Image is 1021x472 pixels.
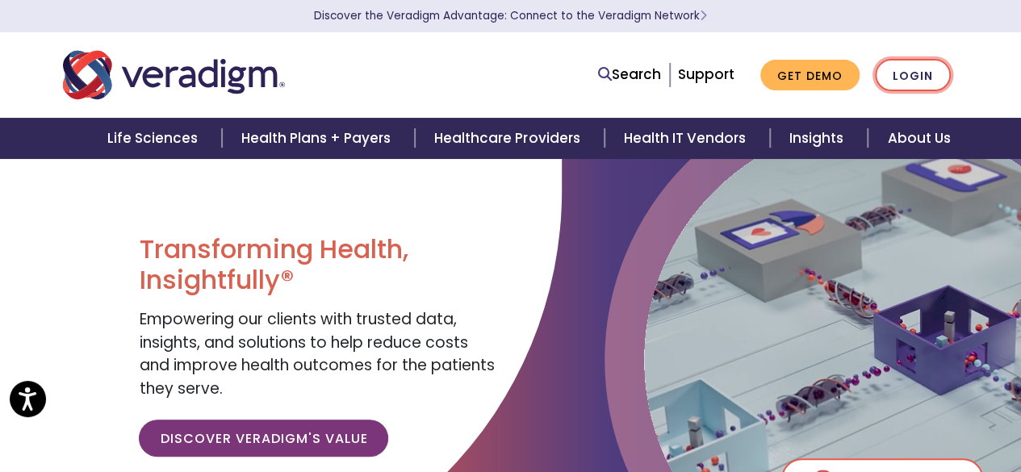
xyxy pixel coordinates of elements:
[415,118,604,159] a: Healthcare Providers
[875,59,951,92] a: Login
[868,118,969,159] a: About Us
[760,60,860,91] a: Get Demo
[139,308,494,399] span: Empowering our clients with trusted data, insights, and solutions to help reduce costs and improv...
[63,48,285,102] img: Veradigm logo
[700,8,707,23] span: Learn More
[222,118,415,159] a: Health Plans + Payers
[314,8,707,23] a: Discover the Veradigm Advantage: Connect to the Veradigm NetworkLearn More
[139,420,388,457] a: Discover Veradigm's Value
[770,118,868,159] a: Insights
[139,234,498,296] h1: Transforming Health, Insightfully®
[598,64,661,86] a: Search
[88,118,222,159] a: Life Sciences
[605,118,770,159] a: Health IT Vendors
[678,65,734,84] a: Support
